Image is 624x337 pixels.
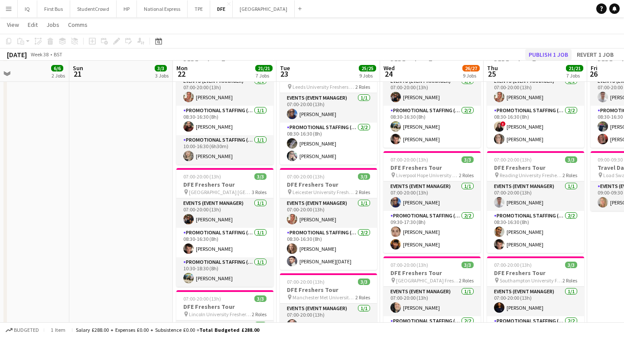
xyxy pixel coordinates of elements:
app-card-role: Promotional Staffing (Brand Ambassadors)1/108:30-16:30 (8h)[PERSON_NAME] [176,106,273,135]
app-job-card: 07:00-20:00 (13h)3/3DFE Freshers Tour Liverpool Hope University Freshers Fair2 RolesEvents (Event... [383,151,481,253]
span: [GEOGRAPHIC_DATA] [GEOGRAPHIC_DATA] Freshers Fair [189,189,252,195]
button: IQ [18,0,37,17]
span: Tue [280,64,290,72]
h3: DFE Freshers Tour [176,303,273,311]
button: Budgeted [4,325,40,335]
a: View [3,19,23,30]
app-card-role: Events (Event Manager)1/107:00-20:00 (13h)[PERSON_NAME] [280,304,377,333]
h3: DFE Freshers Tour [383,164,481,172]
button: Publish 1 job [525,49,572,60]
div: BST [54,51,62,58]
div: 07:00-20:00 (13h)3/3DFE Freshers Tour Reading University Freshers Fair2 RolesEvents (Event Manage... [487,151,584,253]
span: 2 Roles [562,277,577,284]
span: Leeds University Freshers Fair [292,84,355,90]
h3: DFE Freshers Tour [487,164,584,172]
app-card-role: Events (Event Manager)1/107:00-20:00 (13h)[PERSON_NAME] [487,287,584,316]
button: StudentCrowd [70,0,117,17]
button: [GEOGRAPHIC_DATA] [233,0,295,17]
app-job-card: 07:00-20:00 (13h)3/3DFE Freshers Tour Leicester University Freshers Fair2 RolesEvents (Event Mana... [280,168,377,270]
app-card-role: Promotional Staffing (Brand Ambassadors)1/108:30-16:30 (8h)[PERSON_NAME] [176,228,273,257]
span: 3 Roles [252,189,266,195]
app-card-role: Events (Event Manager)1/107:00-20:00 (13h)[PERSON_NAME] [280,93,377,123]
button: TPE [188,0,210,17]
span: 2 Roles [355,84,370,90]
app-card-role: Events (Event Manager)1/107:00-20:00 (13h)[PERSON_NAME] [487,76,584,106]
span: Edit [28,21,38,29]
span: 07:00-20:00 (13h) [183,173,221,180]
span: 3/3 [358,173,370,180]
span: 3/3 [254,173,266,180]
span: Sun [73,64,83,72]
span: Leicester University Freshers Fair [292,189,355,195]
div: 07:00-20:00 (13h)3/3DFE Freshers Tour Nottingham University Freshers Fair2 RolesEvents (Event Man... [487,46,584,148]
span: 22 [175,69,188,79]
span: Week 38 [29,51,50,58]
div: 7 Jobs [566,72,583,79]
app-card-role: Events (Event Manager)1/107:00-20:00 (13h)[PERSON_NAME] [176,76,273,106]
app-card-role: Events (Event Manager)1/107:00-20:00 (13h)[PERSON_NAME] [280,198,377,228]
span: 2 Roles [562,172,577,178]
span: 23 [279,69,290,79]
a: Edit [24,19,41,30]
span: 07:00-20:00 (13h) [494,262,532,268]
span: 3/3 [461,262,474,268]
span: 6/6 [51,65,63,71]
a: Comms [65,19,91,30]
span: 07:00-20:00 (13h) [390,262,428,268]
app-job-card: 07:00-20:00 (13h)3/3DFE Freshers Tour Keele University Freshers Fair3 RolesEvents (Event Manager)... [176,46,273,165]
app-job-card: 07:00-20:00 (13h)3/3DFE Freshers Tour Leeds University Freshers Fair2 RolesEvents (Event Manager)... [280,63,377,165]
span: Jobs [46,21,59,29]
div: 9 Jobs [359,72,376,79]
span: 1 item [48,327,68,333]
div: [DATE] [7,50,27,59]
span: 26 [589,69,598,79]
div: 9 Jobs [463,72,479,79]
h3: DFE Freshers Tour [280,181,377,188]
span: Fri [591,64,598,72]
app-card-role: Promotional Staffing (Brand Ambassadors)2/208:30-16:30 (8h)[PERSON_NAME][PERSON_NAME] [487,211,584,253]
app-card-role: Events (Event Manager)1/107:00-20:00 (13h)[PERSON_NAME] [176,198,273,228]
span: ! [500,121,506,126]
div: 2 Jobs [52,72,65,79]
span: Reading University Freshers Fair [500,172,562,178]
app-card-role: Events (Event Manager)1/107:00-20:00 (13h)[PERSON_NAME] [487,181,584,211]
span: 3/3 [565,262,577,268]
span: [GEOGRAPHIC_DATA] Freshers Fair [396,277,459,284]
span: 07:00-20:00 (13h) [494,156,532,163]
span: 21 [71,69,83,79]
button: DFE [210,0,233,17]
h3: DFE Freshers Tour [487,269,584,277]
span: Manchester Met University Freshers Fair [292,294,355,301]
app-card-role: Events (Event Manager)1/107:00-20:00 (13h)[PERSON_NAME] [383,287,481,316]
h3: DFE Freshers Tour [176,181,273,188]
app-card-role: Promotional Staffing (Brand Ambassadors)2/208:30-16:30 (8h)[PERSON_NAME][PERSON_NAME] [280,123,377,165]
span: 07:00-20:00 (13h) [287,173,325,180]
span: 26/27 [462,65,480,71]
span: Mon [176,64,188,72]
span: Total Budgeted £288.00 [199,327,259,333]
app-card-role: Promotional Staffing (Brand Ambassadors)2/208:30-16:30 (8h)[PERSON_NAME][PERSON_NAME] [383,106,481,148]
app-card-role: Promotional Staffing (Brand Ambassadors)2/208:30-16:30 (8h)[PERSON_NAME][PERSON_NAME][DATE] [280,228,377,270]
app-card-role: Events (Event Manager)1/107:00-20:00 (13h)[PERSON_NAME] [383,181,481,211]
span: Liverpool Hope University Freshers Fair [396,172,459,178]
span: Lincoln University Freshers Fair [189,311,252,318]
span: Comms [68,21,88,29]
span: 25/25 [359,65,376,71]
span: View [7,21,19,29]
span: 07:00-20:00 (13h) [390,156,428,163]
span: 2 Roles [355,189,370,195]
a: Jobs [43,19,63,30]
span: 3/3 [565,156,577,163]
app-card-role: Events (Event Manager)1/107:00-20:00 (13h)[PERSON_NAME] [383,76,481,106]
span: 07:00-20:00 (13h) [183,295,221,302]
div: 7 Jobs [256,72,272,79]
app-job-card: 07:00-20:00 (13h)3/3DFE Freshers Tour Kingston University Freshers Fair2 RolesEvents (Event Manag... [383,46,481,148]
app-card-role: Promotional Staffing (Brand Ambassadors)2/208:30-16:30 (8h)![PERSON_NAME][PERSON_NAME] [487,106,584,148]
button: National Express [137,0,188,17]
button: HP [117,0,137,17]
span: 3/3 [461,156,474,163]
